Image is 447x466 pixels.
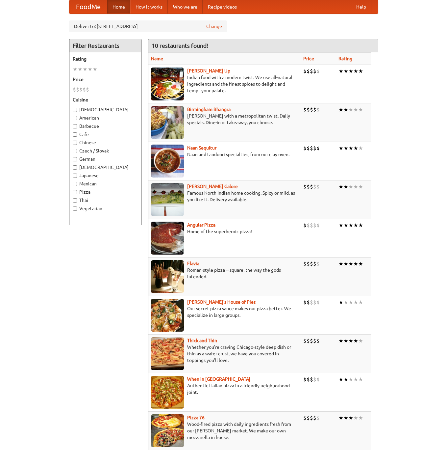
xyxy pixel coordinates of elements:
[83,86,86,93] li: $
[338,376,343,383] li: ★
[187,299,256,305] a: [PERSON_NAME]'s House of Pies
[303,299,307,306] li: $
[73,148,138,154] label: Czech / Slovak
[313,222,316,229] li: $
[151,337,184,370] img: thick.jpg
[73,149,77,153] input: Czech / Slovak
[316,260,320,267] li: $
[187,261,199,266] a: Flavia
[353,183,358,190] li: ★
[69,0,107,14] a: FoodMe
[358,222,363,229] li: ★
[310,106,313,113] li: $
[151,414,184,447] img: pizza76.jpg
[73,182,77,186] input: Mexican
[338,68,343,75] li: ★
[73,76,138,83] h5: Price
[338,414,343,422] li: ★
[73,66,78,73] li: ★
[338,56,352,61] a: Rating
[338,337,343,344] li: ★
[151,299,184,332] img: luigis.jpg
[73,156,138,162] label: German
[348,337,353,344] li: ★
[87,66,92,73] li: ★
[73,56,138,62] h5: Rating
[151,68,184,100] img: curryup.jpg
[73,164,138,171] label: [DEMOGRAPHIC_DATA]
[130,0,168,14] a: How it works
[307,183,310,190] li: $
[343,145,348,152] li: ★
[348,106,353,113] li: ★
[206,23,222,30] a: Change
[303,56,314,61] a: Price
[307,376,310,383] li: $
[73,206,77,211] input: Vegetarian
[307,145,310,152] li: $
[151,305,298,318] p: Our secret pizza sauce makes our pizza better. We specialize in large groups.
[307,106,310,113] li: $
[343,376,348,383] li: ★
[73,198,77,203] input: Thai
[187,107,231,112] b: Birmingham Bhangra
[316,68,320,75] li: $
[73,116,77,120] input: American
[313,68,316,75] li: $
[76,86,79,93] li: $
[187,68,230,73] a: [PERSON_NAME] Up
[310,414,313,422] li: $
[358,376,363,383] li: ★
[353,145,358,152] li: ★
[187,415,205,420] a: Pizza 76
[348,183,353,190] li: ★
[353,106,358,113] li: ★
[83,66,87,73] li: ★
[343,183,348,190] li: ★
[151,56,163,61] a: Name
[343,299,348,306] li: ★
[353,337,358,344] li: ★
[338,299,343,306] li: ★
[338,222,343,229] li: ★
[348,145,353,152] li: ★
[187,338,217,343] a: Thick and Thin
[187,145,216,151] a: Naan Sequitur
[152,42,208,49] ng-pluralize: 10 restaurants found!
[338,260,343,267] li: ★
[316,145,320,152] li: $
[73,180,138,187] label: Mexican
[313,376,316,383] li: $
[343,222,348,229] li: ★
[343,337,348,344] li: ★
[310,145,313,152] li: $
[358,68,363,75] li: ★
[73,108,77,112] input: [DEMOGRAPHIC_DATA]
[307,299,310,306] li: $
[313,299,316,306] li: $
[303,260,307,267] li: $
[107,0,130,14] a: Home
[353,414,358,422] li: ★
[316,414,320,422] li: $
[313,145,316,152] li: $
[151,344,298,364] p: Whether you're craving Chicago-style deep dish or thin as a wafer crust, we have you covered in t...
[348,260,353,267] li: ★
[151,382,298,396] p: Authentic Italian pizza in a friendly neighborhood joint.
[151,260,184,293] img: flavia.jpg
[310,222,313,229] li: $
[303,222,307,229] li: $
[338,183,343,190] li: ★
[353,260,358,267] li: ★
[313,337,316,344] li: $
[203,0,242,14] a: Recipe videos
[310,299,313,306] li: $
[348,299,353,306] li: ★
[73,96,138,103] h5: Cuisine
[86,86,89,93] li: $
[73,115,138,121] label: American
[73,139,138,146] label: Chinese
[343,106,348,113] li: ★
